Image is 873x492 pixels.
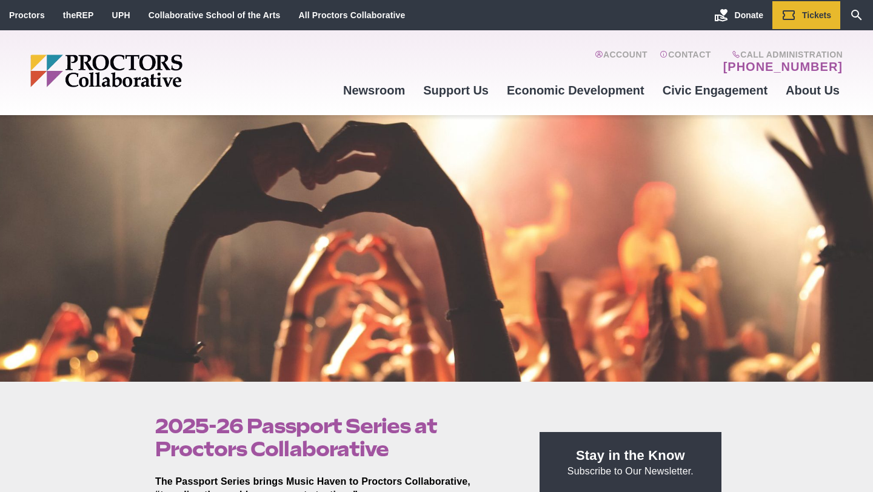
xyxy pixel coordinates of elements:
a: All Proctors Collaborative [298,10,405,20]
span: Tickets [802,10,831,20]
a: Collaborative School of the Arts [149,10,281,20]
a: Economic Development [498,74,654,107]
a: [PHONE_NUMBER] [723,59,843,74]
a: Search [840,1,873,29]
a: Proctors [9,10,45,20]
a: UPH [112,10,130,20]
a: Account [595,50,647,74]
a: Donate [705,1,772,29]
strong: Stay in the Know [576,448,685,463]
a: Contact [660,50,711,74]
span: Donate [735,10,763,20]
img: Proctors logo [30,55,276,87]
a: Civic Engagement [654,74,777,107]
a: theREP [63,10,94,20]
a: Newsroom [334,74,414,107]
a: Support Us [414,74,498,107]
h1: 2025-26 Passport Series at Proctors Collaborative [155,414,512,460]
a: Tickets [772,1,840,29]
p: Subscribe to Our Newsletter. [554,447,707,478]
span: Call Administration [720,50,843,59]
a: About Us [777,74,849,107]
